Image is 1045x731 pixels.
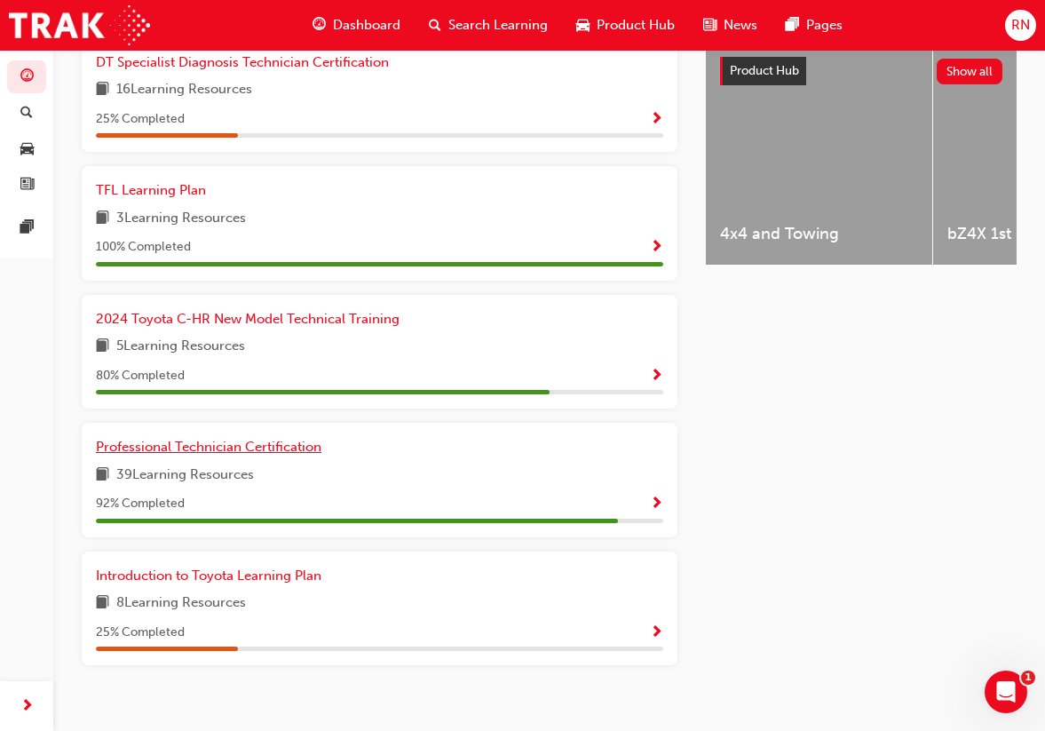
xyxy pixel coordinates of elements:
[96,79,109,101] span: book-icon
[96,237,191,258] span: 100 % Completed
[650,369,663,385] span: Show Progress
[597,15,675,36] span: Product Hub
[650,493,663,515] button: Show Progress
[703,14,716,36] span: news-icon
[96,180,213,201] a: TFL Learning Plan
[1021,671,1035,685] span: 1
[96,566,329,586] a: Introduction to Toyota Learning Plan
[650,108,663,131] button: Show Progress
[116,79,252,101] span: 16 Learning Resources
[806,15,843,36] span: Pages
[772,7,857,44] a: pages-iconPages
[96,54,389,70] span: DT Specialist Diagnosis Technician Certification
[96,109,185,130] span: 25 % Completed
[96,623,185,643] span: 25 % Completed
[20,695,34,718] span: next-icon
[937,59,1003,84] button: Show all
[576,14,590,36] span: car-icon
[96,465,109,487] span: book-icon
[1005,10,1036,41] button: RN
[333,15,400,36] span: Dashboard
[96,437,329,457] a: Professional Technician Certification
[429,14,441,36] span: search-icon
[20,178,34,194] span: news-icon
[20,69,34,85] span: guage-icon
[116,336,245,358] span: 5 Learning Resources
[96,336,109,358] span: book-icon
[116,592,246,615] span: 8 Learning Resources
[298,7,415,44] a: guage-iconDashboard
[1011,15,1030,36] span: RN
[116,465,254,487] span: 39 Learning Resources
[415,7,562,44] a: search-iconSearch Learning
[720,224,918,244] span: 4x4 and Towing
[313,14,326,36] span: guage-icon
[786,14,799,36] span: pages-icon
[96,52,396,73] a: DT Specialist Diagnosis Technician Certification
[96,366,185,386] span: 80 % Completed
[96,208,109,230] span: book-icon
[985,671,1027,713] iframe: Intercom live chat
[650,236,663,258] button: Show Progress
[96,311,400,327] span: 2024 Toyota C-HR New Model Technical Training
[448,15,548,36] span: Search Learning
[20,141,34,157] span: car-icon
[650,622,663,644] button: Show Progress
[96,309,407,330] a: 2024 Toyota C-HR New Model Technical Training
[20,220,34,236] span: pages-icon
[650,240,663,256] span: Show Progress
[650,625,663,641] span: Show Progress
[730,63,799,78] span: Product Hub
[96,494,185,514] span: 92 % Completed
[96,568,321,584] span: Introduction to Toyota Learning Plan
[9,5,150,45] img: Trak
[20,106,33,122] span: search-icon
[650,112,663,128] span: Show Progress
[116,208,246,230] span: 3 Learning Resources
[562,7,689,44] a: car-iconProduct Hub
[650,497,663,512] span: Show Progress
[96,592,109,615] span: book-icon
[706,43,932,265] a: 4x4 and Towing
[724,15,757,36] span: News
[650,365,663,387] button: Show Progress
[689,7,772,44] a: news-iconNews
[96,182,206,198] span: TFL Learning Plan
[96,439,321,455] span: Professional Technician Certification
[720,57,1002,85] a: Product HubShow all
